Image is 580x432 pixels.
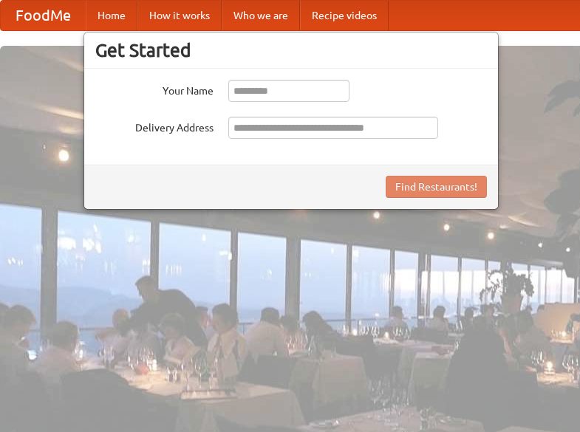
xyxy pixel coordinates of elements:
[95,39,487,61] h3: Get Started
[300,1,389,30] a: Recipe videos
[137,1,222,30] a: How it works
[95,117,214,135] label: Delivery Address
[86,1,137,30] a: Home
[222,1,300,30] a: Who we are
[386,176,487,198] button: Find Restaurants!
[1,1,86,30] a: FoodMe
[95,80,214,98] label: Your Name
